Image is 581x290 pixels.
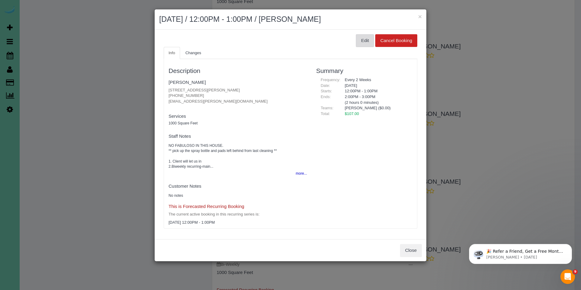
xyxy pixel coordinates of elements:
[169,212,307,217] p: The current active booking in this recurring series is:
[169,51,175,55] span: Info
[321,83,330,88] span: Date:
[169,143,307,169] pre: NO FABULOSO IN THIS HOUSE. ** pick up the spray bottle and pads left behind from last cleaning **...
[460,231,581,274] iframe: Intercom notifications message
[164,47,180,59] a: Info
[345,111,359,116] span: $107.00
[169,220,215,225] span: [DATE] 12:00PM - 1:00PM
[340,77,412,83] div: Every 2 Weeks
[418,13,422,20] button: ×
[159,14,422,25] h2: [DATE] / 12:00PM - 1:00PM / [PERSON_NAME]
[573,269,578,274] span: 9
[169,134,307,139] h4: Staff Notes
[321,77,340,82] span: Frequency:
[169,121,307,125] h5: 1000 Square Feet
[185,51,201,55] span: Changes
[316,67,412,74] h3: Summary
[169,80,206,85] a: [PERSON_NAME]
[169,67,307,74] h3: Description
[321,89,332,93] span: Starts:
[400,244,422,257] button: Close
[321,94,331,99] span: Ends:
[345,105,408,111] li: [PERSON_NAME] ($0.00)
[375,34,417,47] button: Cancel Booking
[169,87,307,104] p: [STREET_ADDRESS][PERSON_NAME] [PHONE_NUMBER] [EMAIL_ADDRESS][PERSON_NAME][DOMAIN_NAME]
[292,169,307,178] button: more...
[321,106,333,110] span: Teams:
[169,204,307,209] h4: This is Forecasted Recurring Booking
[169,114,307,119] h4: Services
[169,193,307,198] pre: No notes
[340,83,412,89] div: [DATE]
[340,94,412,105] div: 2:00PM - 3:00PM (2 hours 0 minutes)
[169,184,307,189] h4: Customer Notes
[321,111,330,116] span: Total:
[181,47,206,59] a: Changes
[560,269,575,284] iframe: Intercom live chat
[340,88,412,94] div: 12:00PM - 1:00PM
[356,34,374,47] button: Edit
